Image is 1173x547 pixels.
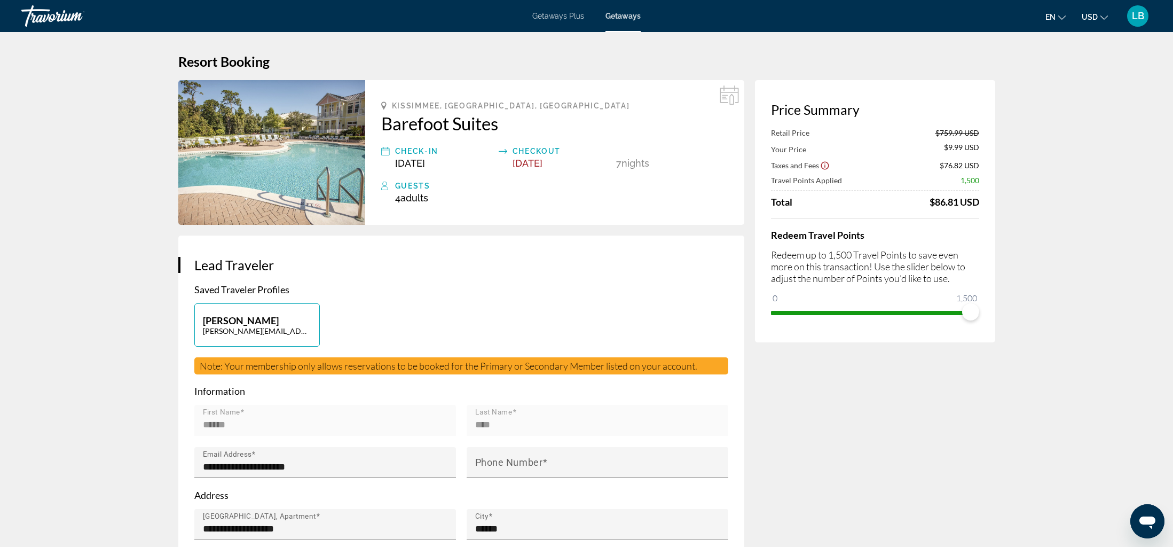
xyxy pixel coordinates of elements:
span: Kissimmee, [GEOGRAPHIC_DATA], [GEOGRAPHIC_DATA] [392,101,630,110]
span: Travel Points Applied [771,176,842,185]
span: Adults [400,192,428,204]
span: 4 [395,192,428,204]
span: USD [1082,13,1098,21]
p: Information [194,385,728,397]
a: Getaways Plus [532,12,584,20]
p: Saved Traveler Profiles [194,284,728,295]
p: [PERSON_NAME] [203,315,311,326]
span: 0 [771,292,779,304]
span: [DATE] [395,158,425,169]
div: Checkout [513,145,611,158]
span: $76.82 USD [940,161,979,170]
div: $86.81 USD [930,196,979,208]
ngx-slider: ngx-slider [771,311,979,313]
div: Guests [395,179,728,192]
a: Getaways [605,12,641,20]
mat-label: Phone Number [475,457,543,468]
p: [PERSON_NAME][EMAIL_ADDRESS][DOMAIN_NAME] [203,326,311,335]
mat-label: Last Name [475,408,513,417]
span: Total [771,196,792,208]
mat-label: [GEOGRAPHIC_DATA], Apartment [203,512,316,521]
mat-label: Email Address [203,450,251,459]
span: $9.99 USD [944,143,979,154]
h4: Redeem Travel Points [771,229,979,241]
a: Barefoot Suites [381,113,728,134]
span: 1,500 [955,292,979,304]
span: 7 [616,158,621,169]
span: LB [1132,11,1144,21]
button: Change language [1045,9,1066,25]
h1: Resort Booking [178,53,995,69]
h3: Lead Traveler [194,257,728,273]
p: Address [194,489,728,501]
span: Retail Price [771,128,809,137]
span: [DATE] [513,158,542,169]
button: Show Taxes and Fees disclaimer [820,160,830,170]
button: User Menu [1124,5,1152,27]
mat-label: First Name [203,408,240,417]
button: Show Taxes and Fees breakdown [771,160,830,170]
span: Your Price [771,145,806,154]
span: Taxes and Fees [771,161,819,170]
span: Nights [621,158,649,169]
h3: Price Summary [771,101,979,118]
a: Travorium [21,2,128,30]
span: 1,500 [961,176,979,185]
button: Change currency [1082,9,1108,25]
mat-label: City [475,512,489,521]
p: Redeem up to 1,500 Travel Points to save even more on this transaction! Use the slider below to a... [771,249,979,284]
span: ngx-slider [962,303,979,321]
button: [PERSON_NAME][PERSON_NAME][EMAIL_ADDRESS][DOMAIN_NAME] [194,303,320,347]
span: en [1045,13,1056,21]
div: Check-In [395,145,493,158]
span: Note: Your membership only allows reservations to be booked for the Primary or Secondary Member l... [200,360,697,372]
span: $759.99 USD [935,128,979,137]
iframe: Button to launch messaging window [1130,504,1164,538]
